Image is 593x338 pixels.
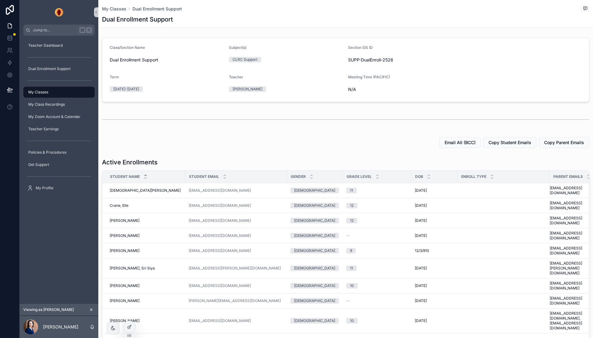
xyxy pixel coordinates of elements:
[189,266,283,271] a: [EMAIL_ADDRESS][PERSON_NAME][DOMAIN_NAME]
[132,6,182,12] span: Dual Enrollment Support
[189,188,251,193] a: [EMAIL_ADDRESS][DOMAIN_NAME]
[110,283,181,288] a: [PERSON_NAME]
[23,183,95,194] a: My Profile
[110,248,181,253] a: [PERSON_NAME]
[550,296,593,306] a: [EMAIL_ADDRESS][DOMAIN_NAME]
[483,137,536,148] button: Copy Student Emails
[102,158,158,167] h1: Active Enrollments
[415,233,427,238] span: [DATE]
[461,174,486,179] span: Enroll Type
[350,203,354,208] div: 12
[54,7,64,17] img: App logo
[350,283,354,289] div: 10
[348,86,462,92] span: N/A
[189,266,281,271] a: [EMAIL_ADDRESS][PERSON_NAME][DOMAIN_NAME]
[550,261,593,276] span: [EMAIL_ADDRESS][PERSON_NAME][DOMAIN_NAME]
[550,311,593,331] a: [EMAIL_ADDRESS][DOMAIN_NAME], [EMAIL_ADDRESS][DOMAIN_NAME]
[550,186,593,195] a: [EMAIL_ADDRESS][DOMAIN_NAME]
[189,203,283,208] a: [EMAIL_ADDRESS][DOMAIN_NAME]
[189,188,283,193] a: [EMAIL_ADDRESS][DOMAIN_NAME]
[550,216,593,226] a: [EMAIL_ADDRESS][DOMAIN_NAME]
[290,283,339,289] a: [DEMOGRAPHIC_DATA]
[229,75,243,79] span: Teacher
[290,318,339,324] a: [DEMOGRAPHIC_DATA]
[110,218,139,223] span: [PERSON_NAME]
[233,86,262,92] div: [PERSON_NAME]
[110,203,181,208] a: Crane, Elle
[415,283,454,288] a: [DATE]
[23,99,95,110] a: My Class Recordings
[346,188,407,193] a: 11
[23,111,95,122] a: My Zoom Account & Calendar
[346,298,350,303] span: --
[110,266,155,271] span: [PERSON_NAME], Sri Siya
[28,90,48,95] span: My Classes
[189,218,251,223] a: [EMAIL_ADDRESS][DOMAIN_NAME]
[110,298,139,303] span: [PERSON_NAME]
[346,233,350,238] span: --
[415,248,429,253] span: 12/3/910
[415,318,454,323] a: [DATE]
[415,298,454,303] a: [DATE]
[415,266,427,271] span: [DATE]
[28,127,59,132] span: Teacher Earnings
[28,102,65,107] span: My Class Recordings
[20,36,98,202] div: scrollable content
[346,265,407,271] a: 11
[23,63,95,74] a: Dual Enrollment Support
[290,265,339,271] a: [DEMOGRAPHIC_DATA]
[23,159,95,170] a: Get Support
[189,233,283,238] a: [EMAIL_ADDRESS][DOMAIN_NAME]
[348,75,390,79] span: Meeting Time (PACIFIC)
[113,86,139,92] div: [DATE]-[DATE]
[189,174,219,179] span: Student Email
[294,318,335,324] div: [DEMOGRAPHIC_DATA]
[110,266,181,271] a: [PERSON_NAME], Sri Siya
[348,45,373,50] span: Section SIS ID
[28,150,66,155] span: Policies & Procedures
[33,28,77,33] span: Jump to...
[110,318,139,323] span: [PERSON_NAME]
[23,25,95,36] button: Jump to...K
[43,324,78,330] p: [PERSON_NAME]
[294,265,335,271] div: [DEMOGRAPHIC_DATA]
[189,218,283,223] a: [EMAIL_ADDRESS][DOMAIN_NAME]
[189,298,281,303] a: [PERSON_NAME][EMAIL_ADDRESS][DOMAIN_NAME]
[110,283,139,288] span: [PERSON_NAME]
[415,188,427,193] span: [DATE]
[550,281,593,291] span: [EMAIL_ADDRESS][DOMAIN_NAME]
[189,283,251,288] a: [EMAIL_ADDRESS][DOMAIN_NAME]
[294,218,335,223] div: [DEMOGRAPHIC_DATA]
[415,283,427,288] span: [DATE]
[294,233,335,238] div: [DEMOGRAPHIC_DATA]
[350,188,353,193] div: 11
[350,318,354,324] div: 10
[350,265,353,271] div: 11
[415,203,427,208] span: [DATE]
[110,75,119,79] span: Term
[550,201,593,210] a: [EMAIL_ADDRESS][DOMAIN_NAME]
[110,233,181,238] a: [PERSON_NAME]
[290,203,339,208] a: [DEMOGRAPHIC_DATA]
[110,318,181,323] a: [PERSON_NAME]
[550,246,593,256] a: [EMAIL_ADDRESS][DOMAIN_NAME]
[445,140,476,146] span: Email All (BCC)
[489,140,531,146] span: Copy Student Emails
[36,186,53,191] span: My Profile
[294,298,335,304] div: [DEMOGRAPHIC_DATA]
[110,203,128,208] span: Crane, Elle
[415,318,427,323] span: [DATE]
[23,147,95,158] a: Policies & Procedures
[553,174,583,179] span: Parent Emails
[23,124,95,135] a: Teacher Earnings
[346,218,407,223] a: 12
[110,45,145,50] span: Class/Section Name
[348,57,582,63] span: SUPP-DualEnroll-2526
[550,231,593,241] a: [EMAIL_ADDRESS][DOMAIN_NAME]
[347,174,372,179] span: Grade Level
